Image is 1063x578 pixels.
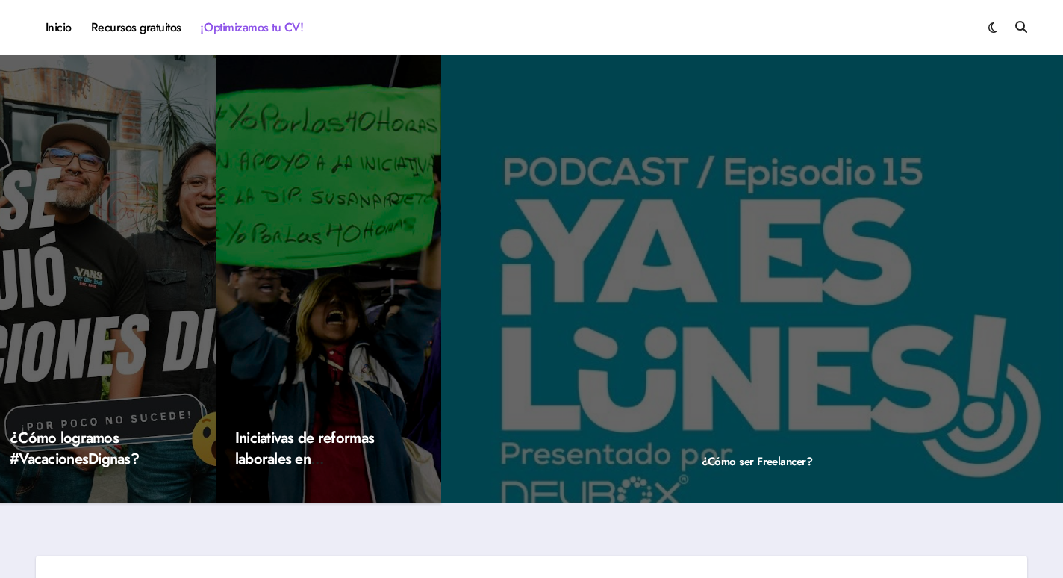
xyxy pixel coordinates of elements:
[10,427,139,470] a: ¿Cómo logramos #VacacionesDignas?
[81,7,191,48] a: Recursos gratuitos
[36,7,81,48] a: Inicio
[702,453,813,470] a: ¿Cómo ser Freelancer?
[191,7,313,48] a: ¡Optimizamos tu CV!
[235,427,380,512] a: Iniciativas de reformas laborales en [GEOGRAPHIC_DATA] (2023)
